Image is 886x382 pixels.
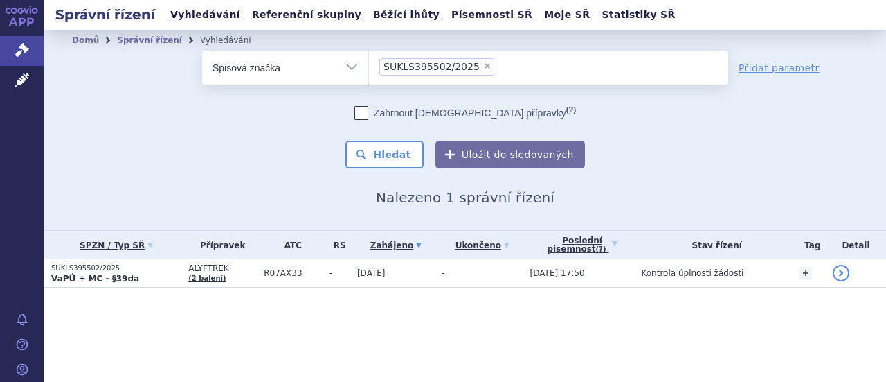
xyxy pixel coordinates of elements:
span: - [329,268,350,278]
a: Ukončeno [442,236,523,255]
span: R07AX33 [264,268,322,278]
span: Nalezeno 1 správní řízení [376,189,554,206]
a: + [799,267,812,279]
span: - [442,268,444,278]
p: SUKLS395502/2025 [51,263,181,273]
span: Kontrola úplnosti žádosti [641,268,743,278]
a: Referenční skupiny [248,6,365,24]
button: Uložit do sledovaných [435,141,585,168]
th: ATC [257,231,322,259]
th: RS [323,231,350,259]
a: Moje SŘ [540,6,594,24]
a: Statistiky SŘ [597,6,679,24]
a: Domů [72,35,99,45]
button: Hledat [345,141,424,168]
span: SUKLS395502/2025 [383,62,480,71]
a: (2 balení) [188,275,226,282]
label: Zahrnout [DEMOGRAPHIC_DATA] přípravky [354,106,576,120]
abbr: (?) [596,245,606,254]
li: Vyhledávání [200,30,269,51]
abbr: (?) [566,105,576,114]
span: [DATE] [357,268,386,278]
a: Písemnosti SŘ [447,6,536,24]
a: Přidat parametr [739,61,820,75]
input: SUKLS395502/2025 [498,58,506,75]
a: Správní řízení [117,35,182,45]
a: Poslednípísemnost(?) [530,231,635,259]
strong: VaPÚ + MC - §39da [51,274,139,284]
th: Tag [793,231,826,259]
th: Stav řízení [634,231,792,259]
span: [DATE] 17:50 [530,268,585,278]
a: detail [833,265,849,281]
a: SPZN / Typ SŘ [51,236,181,255]
th: Přípravek [181,231,257,259]
a: Běžící lhůty [369,6,444,24]
a: Zahájeno [357,236,435,255]
th: Detail [826,231,886,259]
span: ALYFTREK [188,263,257,273]
a: Vyhledávání [166,6,244,24]
h2: Správní řízení [44,5,166,24]
span: × [483,62,491,70]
